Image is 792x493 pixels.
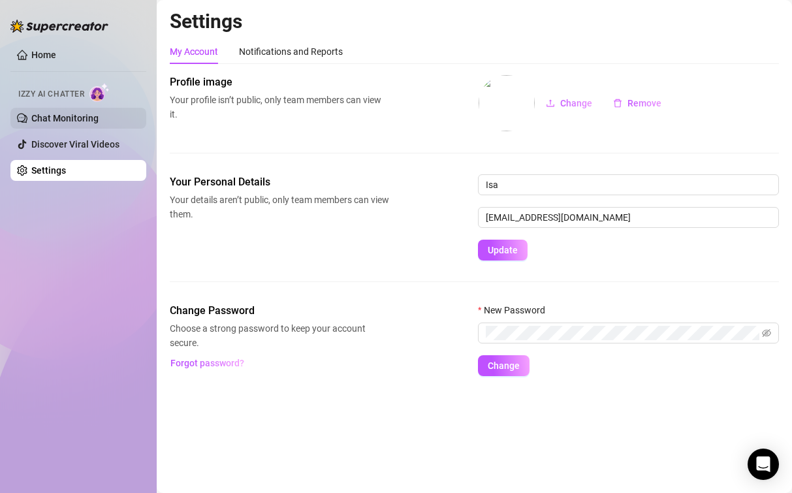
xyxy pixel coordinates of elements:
input: Enter name [478,174,779,195]
img: AI Chatter [89,83,110,102]
span: upload [546,99,555,108]
span: delete [613,99,622,108]
button: Change [478,355,530,376]
div: My Account [170,44,218,59]
label: New Password [478,303,554,317]
span: Your details aren’t public, only team members can view them. [170,193,389,221]
span: Izzy AI Chatter [18,88,84,101]
img: profilePics%2FpPO1ohh4ZhOv2Kznd3YYJfUuvdV2.jpeg [479,75,535,131]
span: Change [488,360,520,371]
button: Forgot password? [170,353,244,374]
span: Your profile isn’t public, only team members can view it. [170,93,389,121]
span: Your Personal Details [170,174,389,190]
span: Remove [627,98,661,108]
a: Home [31,50,56,60]
span: Forgot password? [170,358,244,368]
span: Profile image [170,74,389,90]
a: Chat Monitoring [31,113,99,123]
span: Choose a strong password to keep your account secure. [170,321,389,350]
button: Remove [603,93,672,114]
span: eye-invisible [762,328,771,338]
input: New Password [486,326,759,340]
span: Update [488,245,518,255]
button: Update [478,240,528,261]
span: Change [560,98,592,108]
span: Change Password [170,303,389,319]
a: Settings [31,165,66,176]
input: Enter new email [478,207,779,228]
div: Notifications and Reports [239,44,343,59]
img: logo-BBDzfeDw.svg [10,20,108,33]
a: Discover Viral Videos [31,139,119,150]
button: Change [535,93,603,114]
h2: Settings [170,9,779,34]
div: Open Intercom Messenger [748,449,779,480]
